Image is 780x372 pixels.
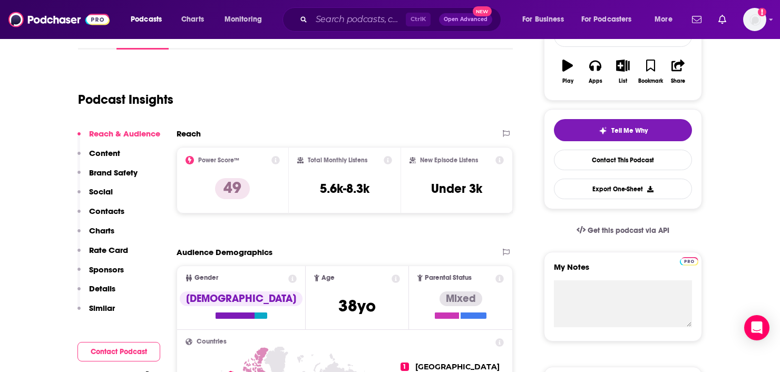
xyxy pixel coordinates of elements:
h2: Reach [177,129,201,139]
button: open menu [515,11,577,28]
button: Details [77,283,115,303]
label: My Notes [554,262,692,280]
h1: Podcast Insights [78,92,173,107]
button: Reach & Audience [77,129,160,148]
p: Social [89,187,113,197]
h3: Under 3k [431,181,482,197]
a: Get this podcast via API [568,218,678,243]
span: For Business [522,12,564,27]
button: Play [554,53,581,91]
button: Content [77,148,120,168]
span: Parental Status [425,275,472,281]
div: [DEMOGRAPHIC_DATA] [180,291,303,306]
h3: 5.6k-8.3k [320,181,369,197]
span: Podcasts [131,12,162,27]
h2: Power Score™ [198,156,239,164]
button: open menu [217,11,276,28]
button: tell me why sparkleTell Me Why [554,119,692,141]
div: Open Intercom Messenger [744,315,769,340]
div: Search podcasts, credits, & more... [292,7,511,32]
button: Share [665,53,692,91]
button: List [609,53,637,91]
span: Tell Me Why [611,126,648,135]
p: Sponsors [89,265,124,275]
span: Open Advanced [444,17,487,22]
button: Charts [77,226,114,245]
button: Sponsors [77,265,124,284]
span: 1 [401,363,409,371]
svg: Add a profile image [758,8,766,16]
img: User Profile [743,8,766,31]
span: New [473,6,492,16]
button: Bookmark [637,53,664,91]
button: open menu [647,11,686,28]
button: open menu [574,11,647,28]
p: 49 [215,178,250,199]
img: Podchaser - Follow, Share and Rate Podcasts [8,9,110,30]
span: Get this podcast via API [588,226,669,235]
p: Contacts [89,206,124,216]
button: Contacts [77,206,124,226]
div: Bookmark [638,78,663,84]
span: Monitoring [225,12,262,27]
p: Charts [89,226,114,236]
p: Rate Card [89,245,128,255]
p: Details [89,283,115,293]
p: Content [89,148,120,158]
button: Social [77,187,113,206]
button: Contact Podcast [77,342,160,361]
h2: Audience Demographics [177,247,272,257]
span: For Podcasters [581,12,632,27]
div: Apps [589,78,602,84]
p: Brand Safety [89,168,138,178]
span: Charts [181,12,204,27]
button: Similar [77,303,115,322]
span: Gender [194,275,218,281]
h2: Total Monthly Listens [308,156,367,164]
h2: New Episode Listens [420,156,478,164]
button: Open AdvancedNew [439,13,492,26]
button: open menu [123,11,175,28]
a: Contact This Podcast [554,150,692,170]
button: Rate Card [77,245,128,265]
div: Mixed [440,291,482,306]
span: More [655,12,672,27]
span: Age [321,275,335,281]
p: Reach & Audience [89,129,160,139]
span: Countries [197,338,227,345]
p: Similar [89,303,115,313]
a: Pro website [680,256,698,266]
a: Charts [174,11,210,28]
img: Podchaser Pro [680,257,698,266]
a: Show notifications dropdown [688,11,706,28]
button: Brand Safety [77,168,138,187]
div: Play [562,78,573,84]
a: Show notifications dropdown [714,11,730,28]
div: List [619,78,627,84]
input: Search podcasts, credits, & more... [311,11,406,28]
button: Show profile menu [743,8,766,31]
img: tell me why sparkle [599,126,607,135]
button: Apps [581,53,609,91]
button: Export One-Sheet [554,179,692,199]
span: 38 yo [338,296,376,316]
span: [GEOGRAPHIC_DATA] [415,362,500,371]
span: Logged in as gracewagner [743,8,766,31]
span: Ctrl K [406,13,431,26]
div: Share [671,78,685,84]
